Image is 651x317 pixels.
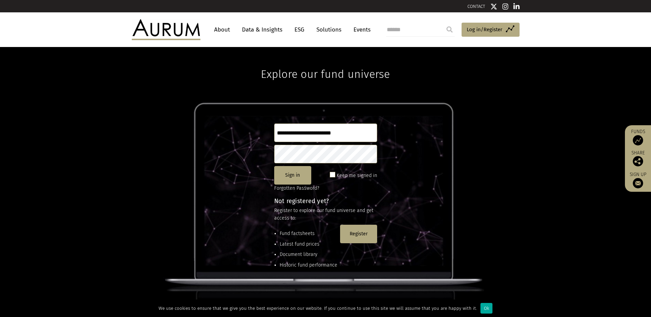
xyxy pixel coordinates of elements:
[480,303,492,314] div: Ok
[633,156,643,166] img: Share this post
[280,251,337,258] li: Document library
[490,3,497,10] img: Twitter icon
[633,178,643,188] img: Sign up to our newsletter
[467,25,502,34] span: Log in/Register
[291,23,308,36] a: ESG
[340,225,377,243] button: Register
[132,19,200,40] img: Aurum
[280,240,337,248] li: Latest fund prices
[628,172,648,188] a: Sign up
[239,23,286,36] a: Data & Insights
[274,185,319,191] a: Forgotten Password?
[467,4,485,9] a: CONTACT
[280,230,337,237] li: Fund factsheets
[280,261,337,269] li: Historic fund performance
[274,207,377,222] p: Register to explore our fund universe and get access to:
[443,23,456,36] input: Submit
[313,23,345,36] a: Solutions
[462,23,520,37] a: Log in/Register
[633,135,643,145] img: Access Funds
[502,3,509,10] img: Instagram icon
[261,47,390,81] h1: Explore our fund universe
[628,129,648,145] a: Funds
[274,198,377,204] h4: Not registered yet?
[513,3,520,10] img: Linkedin icon
[274,166,311,185] button: Sign in
[628,151,648,166] div: Share
[337,172,377,180] label: Keep me signed in
[211,23,233,36] a: About
[350,23,371,36] a: Events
